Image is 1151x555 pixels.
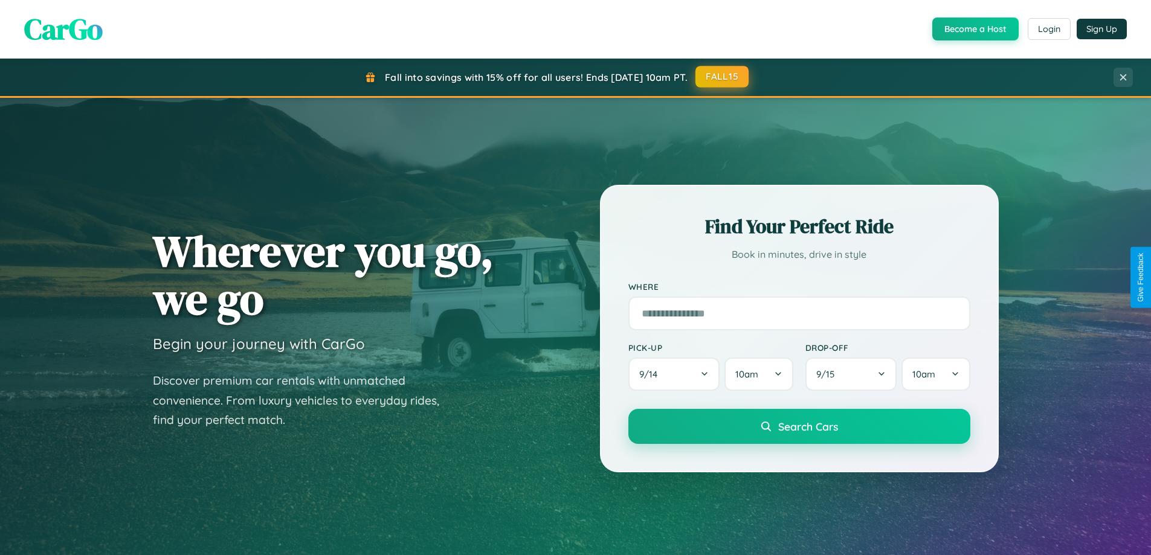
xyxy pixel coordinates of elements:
label: Pick-up [628,342,793,353]
h2: Find Your Perfect Ride [628,213,970,240]
button: 9/14 [628,358,720,391]
button: FALL15 [695,66,749,88]
span: CarGo [24,9,103,49]
span: 10am [735,368,758,380]
span: 9 / 15 [816,368,840,380]
p: Discover premium car rentals with unmatched convenience. From luxury vehicles to everyday rides, ... [153,371,455,430]
button: Search Cars [628,409,970,444]
button: 10am [724,358,793,391]
label: Where [628,281,970,292]
h1: Wherever you go, we go [153,227,494,322]
button: Become a Host [932,18,1019,40]
button: 10am [901,358,970,391]
h3: Begin your journey with CarGo [153,335,365,353]
div: Give Feedback [1136,253,1145,302]
span: 10am [912,368,935,380]
button: Login [1028,18,1071,40]
span: Search Cars [778,420,838,433]
p: Book in minutes, drive in style [628,246,970,263]
span: 9 / 14 [639,368,663,380]
label: Drop-off [805,342,970,353]
span: Fall into savings with 15% off for all users! Ends [DATE] 10am PT. [385,71,688,83]
button: 9/15 [805,358,897,391]
button: Sign Up [1077,19,1127,39]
